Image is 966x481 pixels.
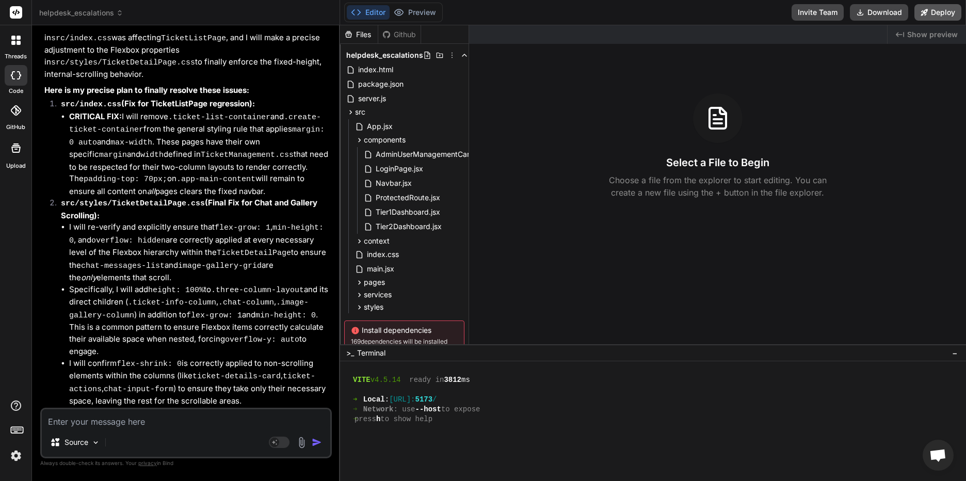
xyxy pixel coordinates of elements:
code: TicketDetailPage [217,249,291,258]
code: margin: 0 auto [69,125,325,147]
span: ➜ [353,414,355,424]
span: privacy [138,460,157,466]
button: Download [850,4,908,21]
code: width [140,151,164,159]
strong: (Fix for TicketListPage regression): [61,99,255,108]
span: v4.5.14 [371,375,401,385]
span: App.jsx [366,120,394,133]
span: src [355,107,365,117]
span: >_ [346,348,354,358]
span: styles [364,302,383,312]
button: Editor [347,5,390,20]
span: Navbar.jsx [375,177,413,189]
code: height: 100% [148,286,204,295]
li: I will confirm is correctly applied to non-scrolling elements within the columns (like , , ) to e... [69,358,330,407]
img: settings [7,447,25,464]
code: overflow: hidden [91,236,166,245]
em: only [81,272,96,282]
span: index.css [366,248,400,261]
code: src/styles/TicketDetailPage.css [51,58,195,67]
code: min-height: 0 [69,223,324,245]
span: to show help [380,414,432,424]
code: src/index.css [61,100,121,109]
label: threads [5,52,27,61]
p: I have performed another rigorous review, focusing on these two points. I've identified a critica... [44,9,330,81]
code: flex-grow: 1 [186,311,242,320]
span: helpdesk_escalations [39,8,123,18]
code: flex-grow: 1 [215,223,270,232]
span: ProtectedRoute.jsx [375,191,441,204]
span: ms [461,375,470,385]
li: I will re-verify and explicitly ensure that , , and are correctly applied at every necessary leve... [69,221,330,284]
img: icon [312,437,322,447]
button: Deploy [914,4,961,21]
span: Install dependencies [351,325,458,335]
span: 169 dependencies will be installed [351,338,458,346]
a: Open chat [923,440,954,471]
span: : [385,395,389,405]
code: overflow-y: auto [225,335,299,344]
strong: (Final Fix for Chat and Gallery Scrolling): [61,198,319,220]
span: [URL]: [389,395,415,405]
span: AdminUserManagementCard.jsx [375,148,487,161]
span: index.html [357,63,394,76]
code: max-width [110,138,152,147]
code: image-gallery-grid [178,262,262,270]
label: Upload [6,162,26,170]
label: code [9,87,23,95]
code: src/index.css [51,34,111,43]
span: LoginPage.jsx [375,163,424,175]
span: --host [415,405,441,414]
span: 5173 [415,395,433,405]
span: / [432,395,437,405]
code: TicketManagement.css [201,151,294,159]
span: h [376,414,380,424]
code: .chat-column [218,298,274,307]
code: margin [99,151,127,159]
p: Always double-check its answers. Your in Bind [40,458,332,468]
p: Choose a file from the explorer to start editing. You can create a new file using the + button in... [602,174,833,199]
code: flex-shrink: 0 [117,360,182,368]
span: server.js [357,92,387,105]
span: − [952,348,958,358]
button: − [950,345,960,361]
strong: CRITICAL FIX: [69,111,122,121]
code: chat-messages-list [81,262,165,270]
li: Specifically, I will add to and its direct children ( , , ) in addition to and . This is a common... [69,284,330,358]
div: Files [340,29,378,40]
code: .ticket-info-column [128,298,216,307]
code: ticket-actions [69,372,315,394]
code: .image-gallery-column [69,298,309,320]
span: ➜ [353,395,355,405]
p: : This file will remain unchanged, as its JSX syntax is now correct. [61,407,330,431]
span: main.jsx [366,263,395,275]
span: Terminal [357,348,385,358]
span: package.json [357,78,405,90]
span: Local [363,395,385,405]
span: to expose [441,405,480,414]
code: ticket-details-card [192,372,281,381]
code: min-height: 0 [255,311,316,320]
code: padding-top: 70px; [84,175,167,184]
li: I will remove and from the general styling rule that applies and . These pages have their own spe... [69,111,330,198]
span: helpdesk_escalations [346,50,423,60]
span: components [364,135,406,145]
img: attachment [296,437,308,448]
div: Github [378,29,421,40]
code: .app-main-content [176,175,255,184]
span: Tier1Dashboard.jsx [375,206,441,218]
strong: Here is my precise plan to finally resolve these issues: [44,85,249,95]
span: Show preview [907,29,958,40]
span: VITE [353,375,371,385]
code: .three-column-layout [211,286,304,295]
button: Preview [390,5,440,20]
span: ➜ [353,405,355,414]
code: TicketListPage [161,34,226,43]
em: all [147,186,155,196]
h3: Select a File to Begin [666,155,769,170]
p: Source [65,437,88,447]
code: .ticket-list-container [168,113,270,122]
span: Network [363,405,394,414]
label: GitHub [6,123,25,132]
span: 3812 [444,375,461,385]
